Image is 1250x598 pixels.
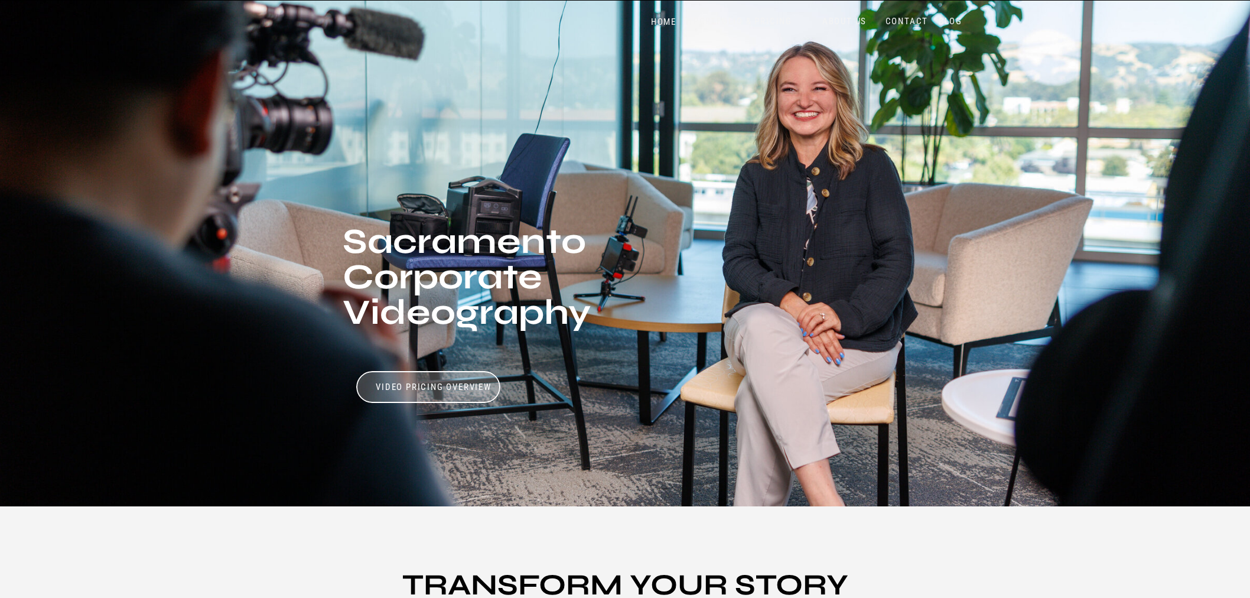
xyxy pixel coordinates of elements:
[936,16,965,27] a: BLOG
[639,17,689,28] a: HOME
[819,16,870,27] a: ABOUT US
[375,382,493,393] a: Video Pricing Overview
[883,16,931,27] a: CONTACT
[689,16,797,27] a: PORTFOLIO & PRICING
[343,224,665,403] h1: Sacramento Corporate Videography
